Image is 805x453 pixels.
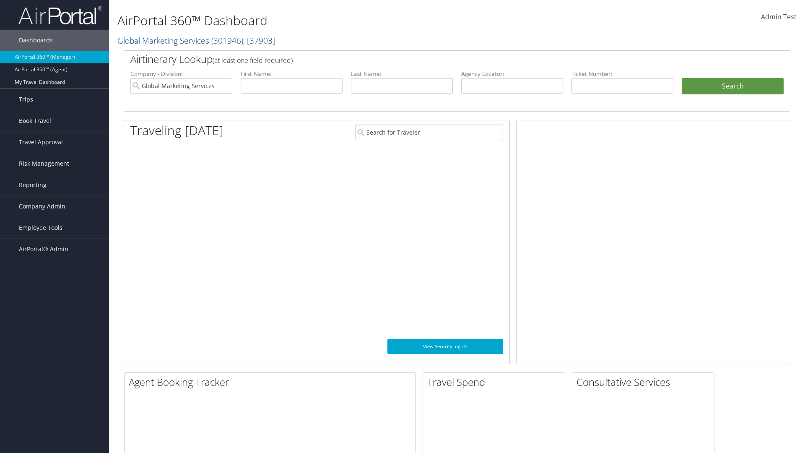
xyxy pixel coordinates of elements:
[19,89,33,110] span: Trips
[571,70,673,78] label: Ticket Number:
[213,56,293,65] span: (at least one field required)
[682,78,784,95] button: Search
[117,12,570,29] h1: AirPortal 360™ Dashboard
[211,35,243,46] span: ( 301946 )
[130,122,223,139] h1: Traveling [DATE]
[461,70,563,78] label: Agency Locator:
[130,52,728,66] h2: Airtinerary Lookup
[19,132,63,153] span: Travel Approval
[427,375,565,389] h2: Travel Spend
[19,217,62,238] span: Employee Tools
[130,70,232,78] label: Company - Division:
[387,339,503,354] a: View SecurityLogic®
[241,70,343,78] label: First Name:
[117,35,275,46] a: Global Marketing Services
[18,5,102,25] img: airportal-logo.png
[355,125,503,140] input: Search for Traveler
[19,196,65,217] span: Company Admin
[19,153,69,174] span: Risk Management
[19,30,53,51] span: Dashboards
[243,35,275,46] span: , [ 37903 ]
[761,12,797,21] span: Admin Test
[19,110,51,131] span: Book Travel
[351,70,453,78] label: Last Name:
[19,174,47,195] span: Reporting
[761,4,797,30] a: Admin Test
[129,375,415,389] h2: Agent Booking Tracker
[19,239,68,260] span: AirPortal® Admin
[576,375,714,389] h2: Consultative Services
